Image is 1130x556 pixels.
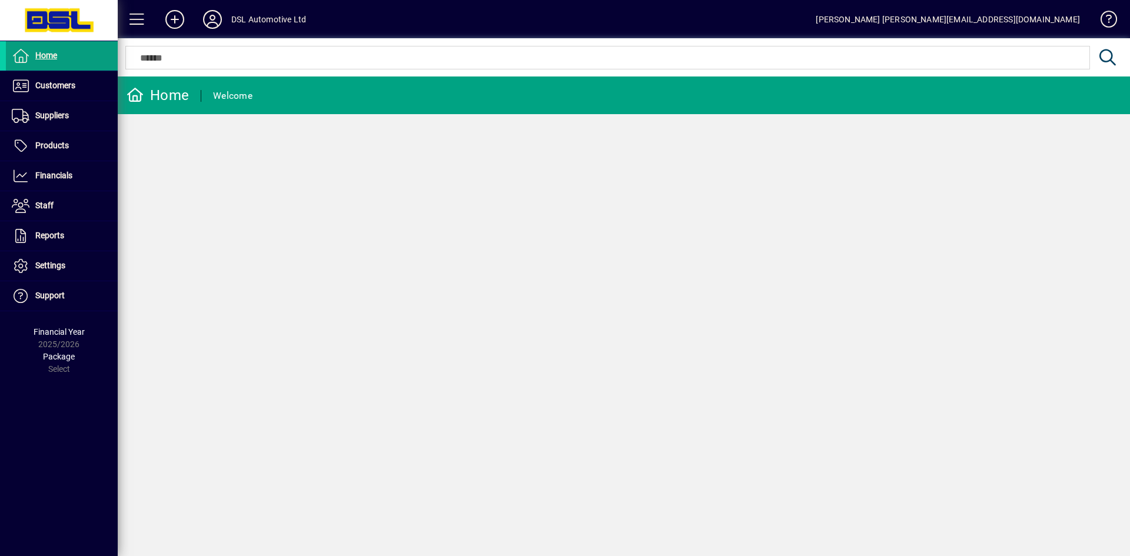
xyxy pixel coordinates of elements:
button: Add [156,9,194,30]
a: Customers [6,71,118,101]
button: Profile [194,9,231,30]
div: Welcome [213,86,252,105]
span: Financial Year [34,327,85,337]
a: Reports [6,221,118,251]
a: Staff [6,191,118,221]
div: [PERSON_NAME] [PERSON_NAME][EMAIL_ADDRESS][DOMAIN_NAME] [816,10,1080,29]
a: Knowledge Base [1092,2,1115,41]
span: Reports [35,231,64,240]
a: Settings [6,251,118,281]
span: Staff [35,201,54,210]
a: Suppliers [6,101,118,131]
span: Home [35,51,57,60]
div: Home [127,86,189,105]
span: Settings [35,261,65,270]
span: Financials [35,171,72,180]
span: Customers [35,81,75,90]
a: Support [6,281,118,311]
span: Products [35,141,69,150]
a: Financials [6,161,118,191]
div: DSL Automotive Ltd [231,10,306,29]
span: Package [43,352,75,361]
a: Products [6,131,118,161]
span: Suppliers [35,111,69,120]
span: Support [35,291,65,300]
